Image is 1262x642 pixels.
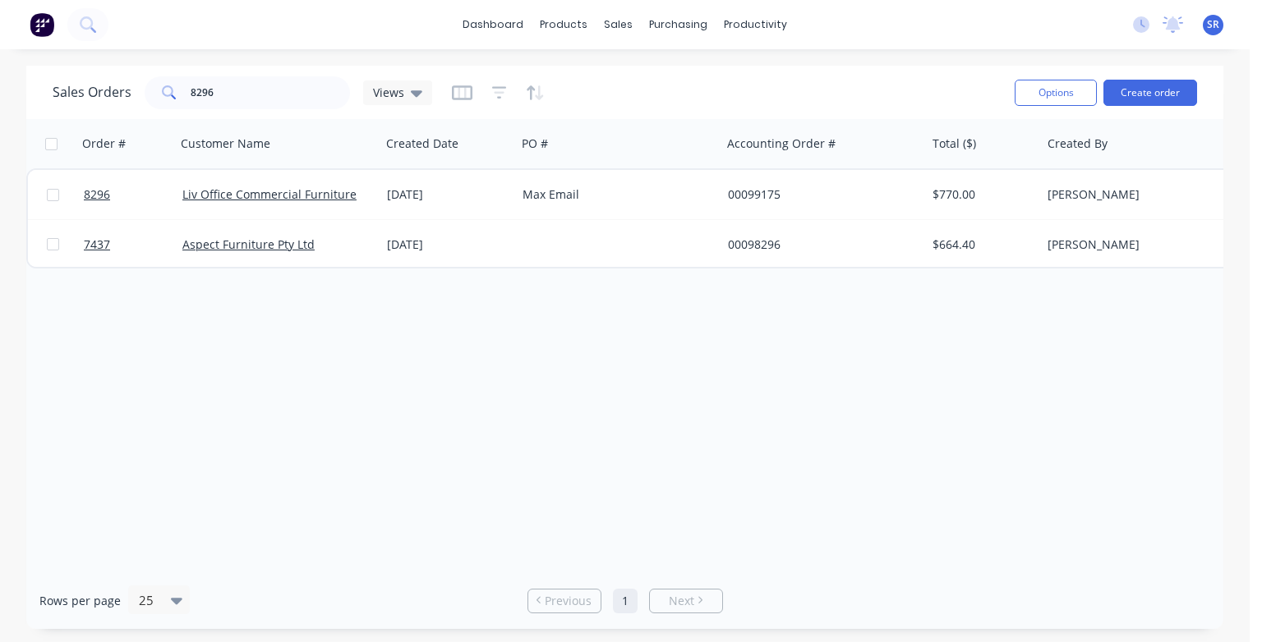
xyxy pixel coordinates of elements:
div: Created Date [386,135,458,152]
div: Accounting Order # [727,135,836,152]
a: Page 1 is your current page [613,589,638,613]
a: 8296 [84,170,182,219]
span: 8296 [84,186,110,203]
div: Max Email [523,186,705,203]
div: 00099175 [728,186,910,203]
div: [DATE] [387,236,509,253]
ul: Pagination [521,589,730,613]
div: 00098296 [728,236,910,253]
span: SR [1207,17,1219,32]
a: 7437 [84,220,182,269]
div: $664.40 [933,236,1029,253]
button: Create order [1103,80,1197,106]
div: purchasing [641,12,716,37]
div: $770.00 [933,186,1029,203]
button: Options [1015,80,1097,106]
div: [DATE] [387,186,509,203]
div: [PERSON_NAME] [1048,236,1230,253]
div: sales [596,12,641,37]
div: PO # [522,135,548,152]
a: dashboard [454,12,532,37]
div: Total ($) [933,135,976,152]
a: Aspect Furniture Pty Ltd [182,236,315,252]
input: Search... [191,76,351,109]
span: Rows per page [39,593,121,609]
div: Customer Name [181,135,270,152]
span: Next [669,593,694,609]
div: Created By [1048,135,1108,152]
a: Previous page [528,593,601,609]
div: productivity [716,12,795,37]
span: Previous [545,593,592,609]
h1: Sales Orders [53,85,131,100]
a: Next page [650,593,722,609]
span: 7437 [84,236,110,253]
div: [PERSON_NAME] [1048,186,1230,203]
span: Views [373,84,404,101]
img: Factory [30,12,54,37]
a: Liv Office Commercial Furniture [182,186,357,202]
div: products [532,12,596,37]
div: Order # [82,135,126,152]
